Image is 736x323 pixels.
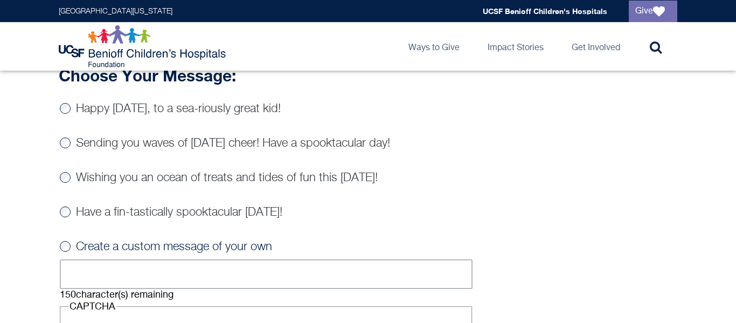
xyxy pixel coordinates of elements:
img: Logo for UCSF Benioff Children's Hospitals Foundation [59,25,228,68]
label: Sending you waves of [DATE] cheer! Have a spooktacular day! [76,138,390,149]
span: 150 [60,290,76,300]
label: Wishing you an ocean of treats and tides of fun this [DATE]! [76,172,378,184]
label: Have a fin-tastically spooktacular [DATE]! [76,207,282,218]
label: Happy [DATE], to a sea-riously great kid! [76,103,281,115]
a: [GEOGRAPHIC_DATA][US_STATE] [59,8,172,15]
strong: Choose Your Message: [59,66,236,85]
label: Create a custom message of your own [76,241,272,253]
legend: CAPTCHA [68,301,116,313]
a: Get Involved [563,22,629,71]
a: Ways to Give [400,22,468,71]
a: Impact Stories [479,22,552,71]
div: character(s) remaining [60,290,173,300]
a: Give [629,1,677,22]
a: UCSF Benioff Children's Hospitals [483,6,607,16]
